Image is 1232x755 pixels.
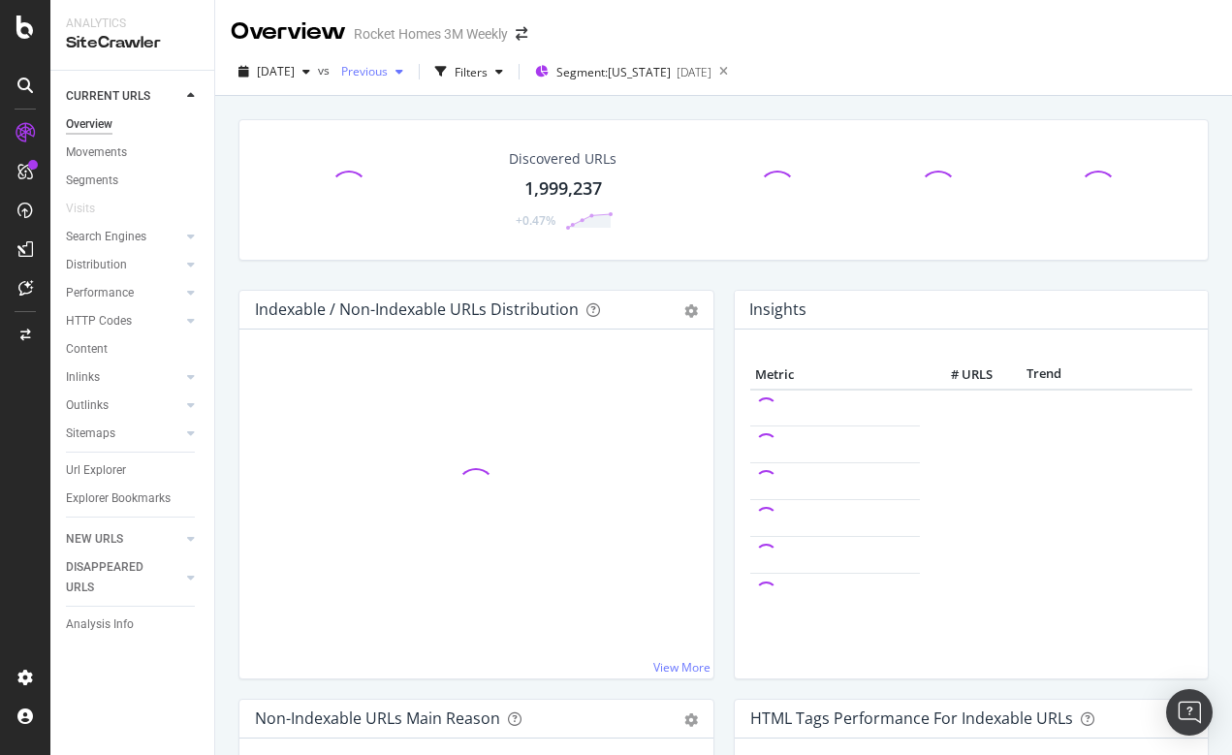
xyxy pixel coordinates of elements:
[684,713,698,727] div: gear
[66,86,150,107] div: CURRENT URLS
[333,63,388,79] span: Previous
[66,311,132,331] div: HTTP Codes
[231,16,346,48] div: Overview
[66,32,199,54] div: SiteCrawler
[684,304,698,318] div: gear
[749,297,806,323] h4: Insights
[66,529,181,550] a: NEW URLS
[66,16,199,32] div: Analytics
[66,255,181,275] a: Distribution
[66,488,201,509] a: Explorer Bookmarks
[750,361,921,390] th: Metric
[66,227,146,247] div: Search Engines
[66,171,201,191] a: Segments
[231,56,318,87] button: [DATE]
[66,367,181,388] a: Inlinks
[653,659,711,676] a: View More
[66,86,181,107] a: CURRENT URLS
[66,339,108,360] div: Content
[66,199,114,219] a: Visits
[750,708,1073,728] div: HTML Tags Performance for Indexable URLs
[509,149,616,169] div: Discovered URLs
[66,395,109,416] div: Outlinks
[66,283,134,303] div: Performance
[427,56,511,87] button: Filters
[66,460,126,481] div: Url Explorer
[66,557,181,598] a: DISAPPEARED URLS
[455,64,488,80] div: Filters
[524,176,602,202] div: 1,999,237
[527,56,711,87] button: Segment:[US_STATE][DATE]
[1166,689,1213,736] div: Open Intercom Messenger
[66,114,112,135] div: Overview
[66,529,123,550] div: NEW URLS
[66,557,164,598] div: DISAPPEARED URLS
[66,114,201,135] a: Overview
[255,708,500,728] div: Non-Indexable URLs Main Reason
[920,361,997,390] th: # URLS
[66,199,95,219] div: Visits
[66,227,181,247] a: Search Engines
[66,367,100,388] div: Inlinks
[66,395,181,416] a: Outlinks
[66,339,201,360] a: Content
[66,255,127,275] div: Distribution
[516,27,527,41] div: arrow-right-arrow-left
[318,62,333,79] span: vs
[677,64,711,80] div: [DATE]
[66,424,115,444] div: Sitemaps
[66,283,181,303] a: Performance
[66,460,201,481] a: Url Explorer
[66,488,171,509] div: Explorer Bookmarks
[354,24,508,44] div: Rocket Homes 3M Weekly
[66,142,127,163] div: Movements
[516,212,555,229] div: +0.47%
[997,361,1090,390] th: Trend
[333,56,411,87] button: Previous
[255,299,579,319] div: Indexable / Non-Indexable URLs Distribution
[556,64,671,80] span: Segment: [US_STATE]
[257,63,295,79] span: 2025 Jul. 4th
[66,142,201,163] a: Movements
[66,614,201,635] a: Analysis Info
[66,171,118,191] div: Segments
[66,424,181,444] a: Sitemaps
[66,311,181,331] a: HTTP Codes
[66,614,134,635] div: Analysis Info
